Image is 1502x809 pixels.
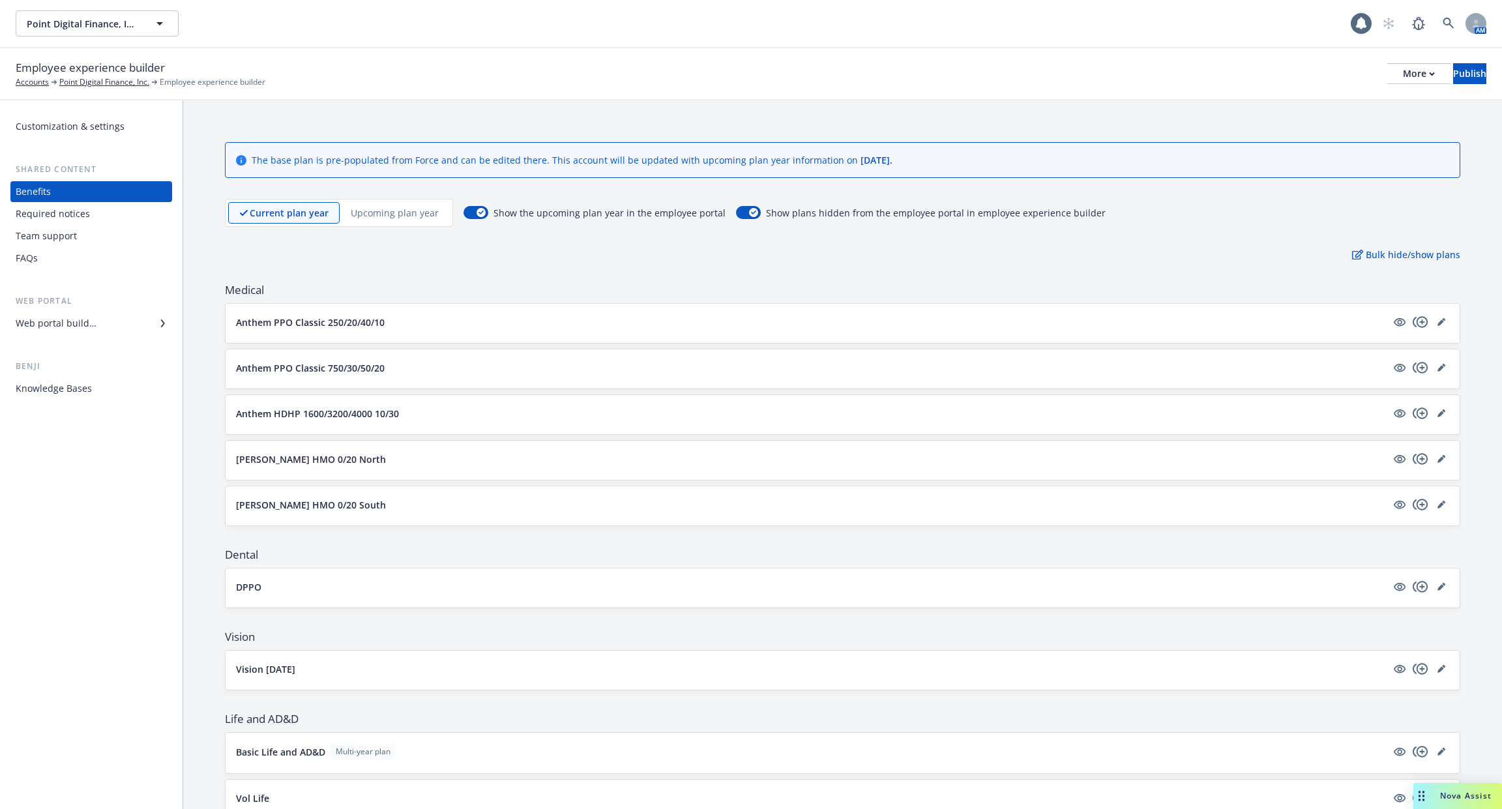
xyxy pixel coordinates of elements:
[1387,63,1450,84] button: More
[59,76,149,88] a: Point Digital Finance, Inc.
[10,181,172,202] a: Benefits
[16,203,90,224] div: Required notices
[10,295,172,308] div: Web portal
[1392,661,1407,677] a: visible
[236,361,1387,375] button: Anthem PPO Classic 750/30/50/20
[1392,360,1407,375] a: visible
[16,313,96,334] div: Web portal builder
[1413,497,1428,512] a: copyPlus
[10,360,172,373] div: Benji
[1434,314,1449,330] a: editPencil
[1453,64,1486,83] div: Publish
[1413,579,1428,595] a: copyPlus
[225,629,1460,645] span: Vision
[1392,579,1407,595] a: visible
[236,316,385,329] p: Anthem PPO Classic 250/20/40/10
[1434,661,1449,677] a: editPencil
[1434,744,1449,759] a: editPencil
[547,154,861,166] span: . This account will be updated with upcoming plan year information on
[236,407,399,420] p: Anthem HDHP 1600/3200/4000 10/30
[236,662,1387,676] button: Vision [DATE]
[1413,661,1428,677] a: copyPlus
[16,226,77,246] div: Team support
[236,452,386,466] p: [PERSON_NAME] HMO 0/20 North
[252,153,892,167] div: there
[1406,10,1432,37] a: Report a Bug
[861,154,892,166] span: [DATE] .
[225,282,1460,298] span: Medical
[1352,248,1460,261] p: Bulk hide/show plans
[16,181,51,202] div: Benefits
[1392,451,1407,467] a: visible
[1413,405,1428,421] a: copyPlus
[1453,63,1486,84] button: Publish
[252,154,523,166] span: The base plan is pre-populated from Force and can be edited
[225,711,1460,727] span: Life and AD&D
[236,498,1387,512] button: [PERSON_NAME] HMO 0/20 South
[10,226,172,246] a: Team support
[1392,790,1407,806] a: visible
[1392,314,1407,330] a: visible
[1434,405,1449,421] a: editPencil
[10,313,172,334] a: Web portal builder
[16,248,38,269] div: FAQs
[10,248,172,269] a: FAQs
[10,378,172,399] a: Knowledge Bases
[10,203,172,224] a: Required notices
[160,76,265,88] span: Employee experience builder
[236,662,295,676] p: Vision [DATE]
[493,206,726,220] span: Show the upcoming plan year in the employee portal
[1434,497,1449,512] a: editPencil
[1434,360,1449,375] a: editPencil
[236,452,1387,466] button: [PERSON_NAME] HMO 0/20 North
[16,10,179,37] button: Point Digital Finance, Inc.
[351,206,439,220] p: Upcoming plan year
[236,745,325,759] p: Basic Life and AD&D
[236,580,1387,594] button: DPPO
[10,116,172,137] a: Customization & settings
[1413,360,1428,375] a: copyPlus
[1434,579,1449,595] a: editPencil
[16,378,92,399] div: Knowledge Bases
[236,407,1387,420] button: Anthem HDHP 1600/3200/4000 10/30
[236,791,1387,805] button: Vol Life
[336,746,390,758] span: Multi-year plan
[1392,497,1407,512] a: visible
[1392,744,1407,759] a: visible
[1436,10,1462,37] a: Search
[1403,64,1435,83] div: More
[250,206,329,220] p: Current plan year
[16,59,165,76] span: Employee experience builder
[1413,783,1430,809] div: Drag to move
[225,547,1460,563] span: Dental
[236,498,386,512] p: [PERSON_NAME] HMO 0/20 South
[27,17,140,31] span: Point Digital Finance, Inc.
[766,206,1106,220] span: Show plans hidden from the employee portal in employee experience builder
[1376,10,1402,37] a: Start snowing
[1413,451,1428,467] a: copyPlus
[16,76,49,88] a: Accounts
[236,791,269,805] p: Vol Life
[1413,314,1428,330] a: copyPlus
[16,116,125,137] div: Customization & settings
[236,743,1387,760] button: Basic Life and AD&DMulti-year plan
[1413,744,1428,759] a: copyPlus
[236,316,1387,329] button: Anthem PPO Classic 250/20/40/10
[1434,451,1449,467] a: editPencil
[236,580,261,594] p: DPPO
[1392,405,1407,421] a: visible
[10,163,172,176] div: Shared content
[1440,790,1492,801] span: Nova Assist
[1413,783,1502,809] button: Nova Assist
[236,361,385,375] p: Anthem PPO Classic 750/30/50/20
